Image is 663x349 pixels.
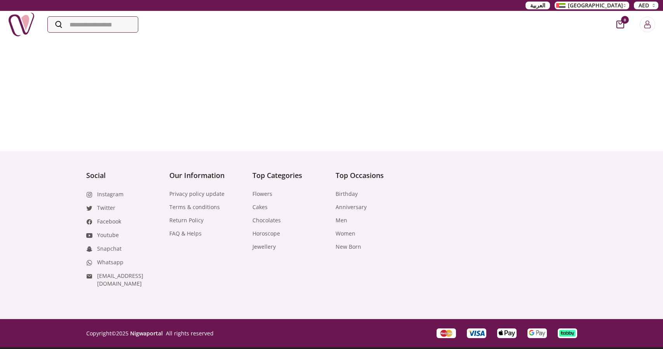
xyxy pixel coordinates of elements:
[336,190,358,198] a: Birthday
[556,3,566,8] img: Arabic_dztd3n.png
[86,330,214,337] p: Copyright © 2025 All rights reserved
[559,330,576,337] img: payment-tabby
[252,190,272,198] a: Flowers
[336,216,347,224] a: Men
[252,230,280,237] a: Horoscope
[497,328,517,338] div: payment-apple-pay
[555,2,629,9] button: [GEOGRAPHIC_DATA]
[527,328,547,338] div: payment-google-pay
[616,21,624,28] button: cart-button
[97,190,124,198] a: Instagram
[621,16,629,24] span: 0
[440,330,453,337] img: Master Card
[97,218,121,225] a: Facebook
[8,11,35,38] img: Nigwa-uae-gifts
[499,330,515,337] img: payment-apple-pay
[169,190,224,198] a: Privacy policy update
[568,2,623,9] span: [GEOGRAPHIC_DATA]
[336,243,361,251] a: New Born
[252,216,281,224] a: Chocolates
[336,203,367,211] a: Anniversary
[169,170,245,181] h4: Our Information
[252,170,328,181] h4: Top Categories
[639,2,649,9] span: AED
[640,17,655,32] button: Login
[97,258,124,266] a: Whatsapp
[97,231,119,239] a: Youtube
[529,330,545,337] img: payment-google-pay
[169,216,204,224] a: Return Policy
[252,243,276,251] a: Jewellery
[336,230,355,237] a: Women
[336,170,411,181] h4: Top Occasions
[558,328,577,338] div: payment-tabby
[130,330,163,337] a: Nigwaportal
[530,2,545,9] span: العربية
[467,328,486,338] div: Visa
[48,17,138,32] input: Search
[634,2,658,9] button: AED
[252,203,268,211] a: Cakes
[468,330,485,337] img: Visa
[97,272,162,288] a: [EMAIL_ADDRESS][DOMAIN_NAME]
[169,230,202,237] a: FAQ & Helps
[437,328,456,338] div: Master Card
[97,245,122,253] a: Snapchat
[86,170,162,181] h4: Social
[169,203,220,211] a: Terms & conditions
[97,204,115,212] a: Twitter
